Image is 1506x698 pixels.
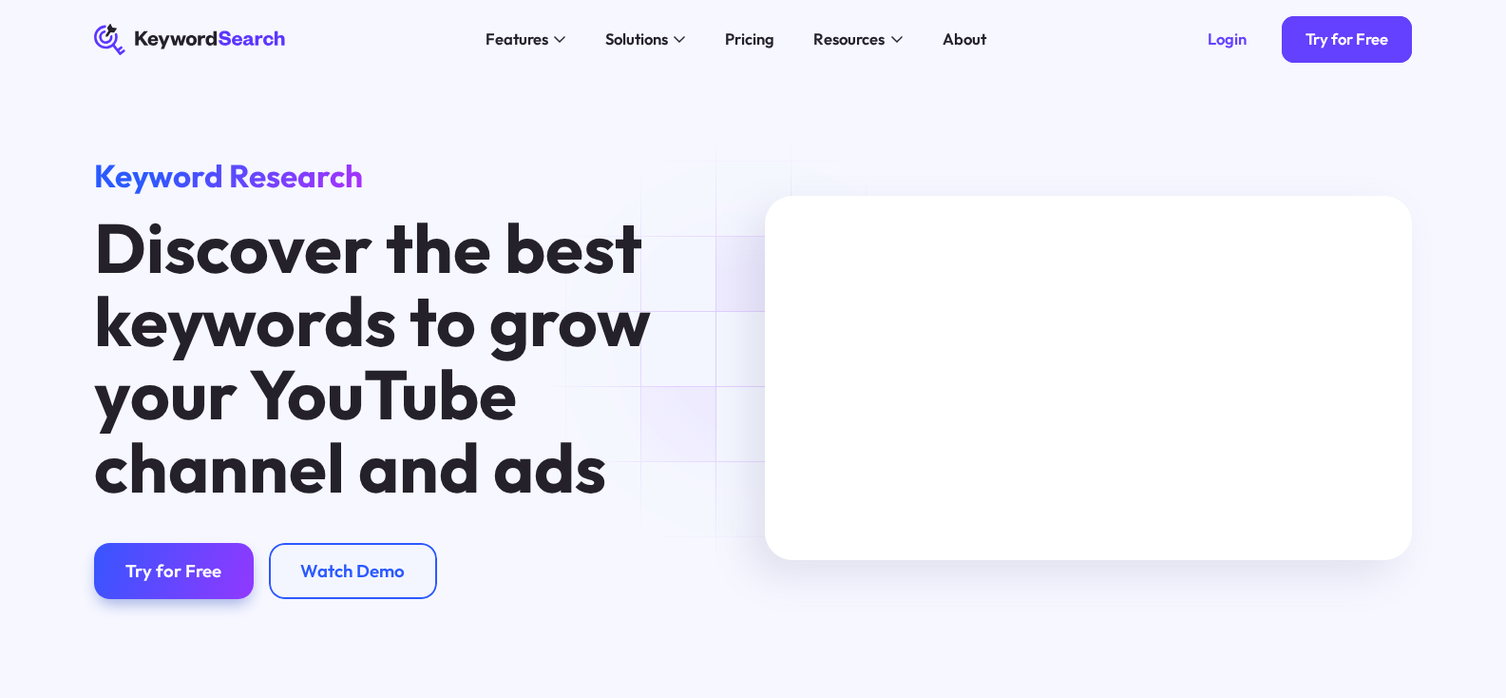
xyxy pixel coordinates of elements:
span: Keyword Research [94,156,363,196]
div: Watch Demo [300,560,405,582]
a: About [930,24,998,55]
div: Solutions [605,28,668,51]
a: Try for Free [94,543,253,598]
a: Login [1184,16,1270,64]
div: Try for Free [1306,29,1388,49]
h1: Discover the best keywords to grow your YouTube channel and ads [94,211,662,504]
iframe: MKTG_Keyword Search Manuel Search Tutorial_040623 [765,196,1412,560]
a: Try for Free [1282,16,1412,64]
a: Pricing [714,24,787,55]
div: About [943,28,986,51]
div: Pricing [725,28,774,51]
div: Features [486,28,548,51]
div: Login [1208,29,1247,49]
div: Try for Free [125,560,221,582]
div: Resources [813,28,885,51]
